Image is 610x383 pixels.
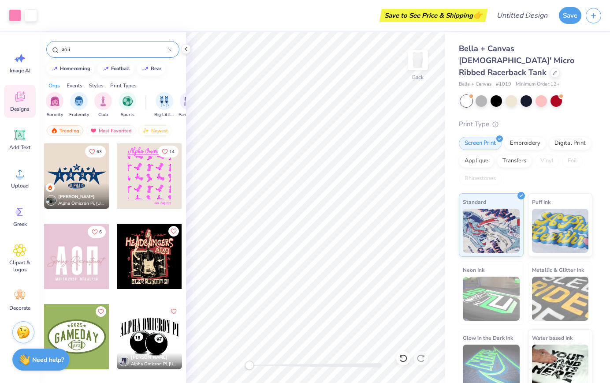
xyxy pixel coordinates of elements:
[51,66,58,71] img: trend_line.gif
[131,361,179,368] span: Alpha Omicron Pi, [US_STATE][GEOGRAPHIC_DATA]
[98,112,108,118] span: Club
[67,82,82,90] div: Events
[459,81,491,88] span: Bella + Canvas
[160,96,169,106] img: Big Little Reveal Image
[158,146,179,158] button: Like
[50,96,60,106] img: Sorority Image
[90,128,97,134] img: most_fav.gif
[496,81,511,88] span: # 1019
[463,209,520,253] img: Standard
[532,333,573,342] span: Water based Ink
[46,92,63,118] div: filter for Sorority
[85,146,106,158] button: Like
[10,105,30,113] span: Designs
[562,154,583,168] div: Foil
[97,62,134,75] button: football
[110,82,137,90] div: Print Types
[463,277,520,321] img: Neon Ink
[5,259,34,273] span: Clipart & logos
[9,144,30,151] span: Add Text
[119,92,136,118] div: filter for Sports
[409,51,427,69] img: Back
[10,67,30,74] span: Image AI
[88,226,106,238] button: Like
[96,306,106,317] button: Like
[46,62,94,75] button: homecoming
[559,7,581,24] button: Save
[51,128,58,134] img: trending.gif
[142,66,149,71] img: trend_line.gif
[473,10,483,20] span: 👉
[86,125,136,136] div: Most Favorited
[184,96,194,106] img: Parent's Weekend Image
[463,197,486,207] span: Standard
[459,119,592,129] div: Print Type
[154,92,175,118] div: filter for Big Little Reveal
[459,137,502,150] div: Screen Print
[463,265,484,274] span: Neon Ink
[119,92,136,118] button: filter button
[168,226,179,237] button: Like
[154,112,175,118] span: Big Little Reveal
[32,356,64,364] strong: Need help?
[13,221,27,228] span: Greek
[463,333,513,342] span: Glow in the Dark Ink
[137,62,165,75] button: bear
[497,154,532,168] div: Transfers
[532,209,589,253] img: Puff Ink
[412,73,424,81] div: Back
[11,182,29,189] span: Upload
[459,43,574,78] span: Bella + Canvas [DEMOGRAPHIC_DATA]' Micro Ribbed Racerback Tank
[138,125,172,136] div: Newest
[61,45,168,54] input: Try "Alpha"
[47,112,63,118] span: Sorority
[382,9,485,22] div: Save to See Price & Shipping
[94,92,112,118] div: filter for Club
[549,137,591,150] div: Digital Print
[504,137,546,150] div: Embroidery
[74,96,84,106] img: Fraternity Image
[94,92,112,118] button: filter button
[123,96,133,106] img: Sports Image
[102,66,109,71] img: trend_line.gif
[490,7,554,24] input: Untitled Design
[9,304,30,312] span: Decorate
[142,128,149,134] img: newest.gif
[69,112,89,118] span: Fraternity
[532,277,589,321] img: Metallic & Glitter Ink
[121,112,134,118] span: Sports
[532,265,584,274] span: Metallic & Glitter Ink
[245,361,254,370] div: Accessibility label
[97,150,102,154] span: 63
[58,200,106,207] span: Alpha Omicron Pi, [US_STATE] A&M University
[168,306,179,317] button: Like
[179,92,199,118] div: filter for Parent's Weekend
[98,96,108,106] img: Club Image
[169,150,175,154] span: 14
[47,125,83,136] div: Trending
[459,172,502,185] div: Rhinestones
[131,354,167,360] span: [PERSON_NAME]
[48,82,60,90] div: Orgs
[516,81,560,88] span: Minimum Order: 12 +
[532,197,550,207] span: Puff Ink
[58,194,95,200] span: [PERSON_NAME]
[459,154,494,168] div: Applique
[60,66,90,71] div: homecoming
[154,92,175,118] button: filter button
[69,92,89,118] div: filter for Fraternity
[535,154,559,168] div: Vinyl
[179,92,199,118] button: filter button
[69,92,89,118] button: filter button
[111,66,130,71] div: football
[179,112,199,118] span: Parent's Weekend
[46,92,63,118] button: filter button
[89,82,104,90] div: Styles
[99,230,102,234] span: 6
[151,66,161,71] div: bear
